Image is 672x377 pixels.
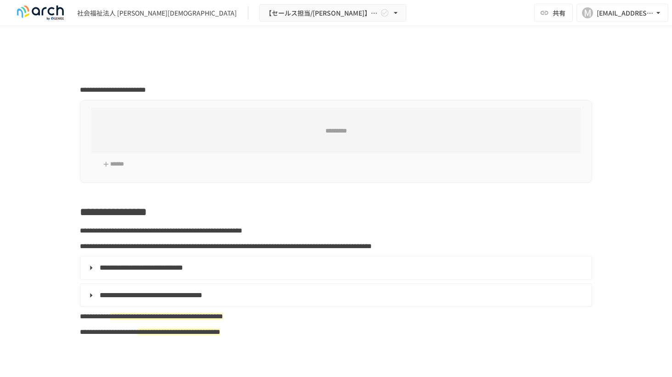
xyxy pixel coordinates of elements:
[259,4,406,22] button: 【セールス担当/[PERSON_NAME]】社会福祉法人 [PERSON_NAME][DEMOGRAPHIC_DATA]様_初期設定サポート
[77,8,237,18] div: 社会福祉法人 [PERSON_NAME][DEMOGRAPHIC_DATA]
[265,7,378,19] span: 【セールス担当/[PERSON_NAME]】社会福祉法人 [PERSON_NAME][DEMOGRAPHIC_DATA]様_初期設定サポート
[11,6,70,20] img: logo-default@2x-9cf2c760.svg
[577,4,668,22] button: M[EMAIL_ADDRESS][PERSON_NAME][DOMAIN_NAME]
[597,7,654,19] div: [EMAIL_ADDRESS][PERSON_NAME][DOMAIN_NAME]
[582,7,593,18] div: M
[534,4,573,22] button: 共有
[553,8,566,18] span: 共有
